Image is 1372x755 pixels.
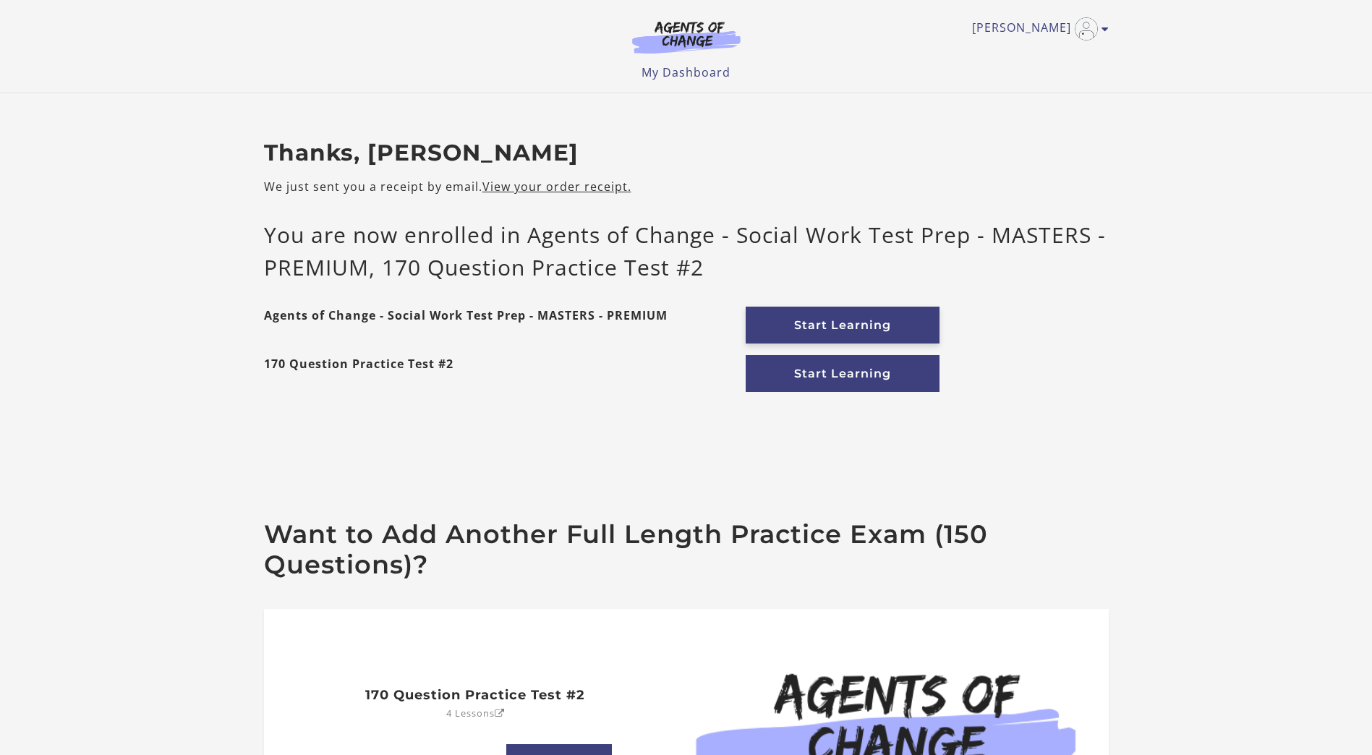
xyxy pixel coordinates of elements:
h2: Want to Add Another Full Length Practice Exam (150 Questions)? [264,519,1109,580]
h2: 170 Question Practice Test #2 [327,687,623,704]
strong: 170 Question Practice Test #2 [264,355,453,392]
h2: Thanks, [PERSON_NAME] [264,140,1109,167]
a: Start Learning [746,355,939,392]
img: Agents of Change Logo [617,20,756,54]
strong: Agents of Change - Social Work Test Prep - MASTERS - PREMIUM [264,307,668,344]
i: Open in a new window [494,709,504,719]
p: 4 Lessons [446,709,504,719]
p: You are now enrolled in Agents of Change - Social Work Test Prep - MASTERS - PREMIUM, 170 Questio... [264,218,1109,283]
a: Toggle menu [972,17,1102,40]
a: Start Learning [746,307,939,344]
p: We just sent you a receipt by email. [264,178,1109,195]
a: My Dashboard [642,64,730,80]
a: 170 Question Practice Test #2 4 LessonsOpen in a new window [327,675,623,709]
a: View your order receipt. [482,179,631,195]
